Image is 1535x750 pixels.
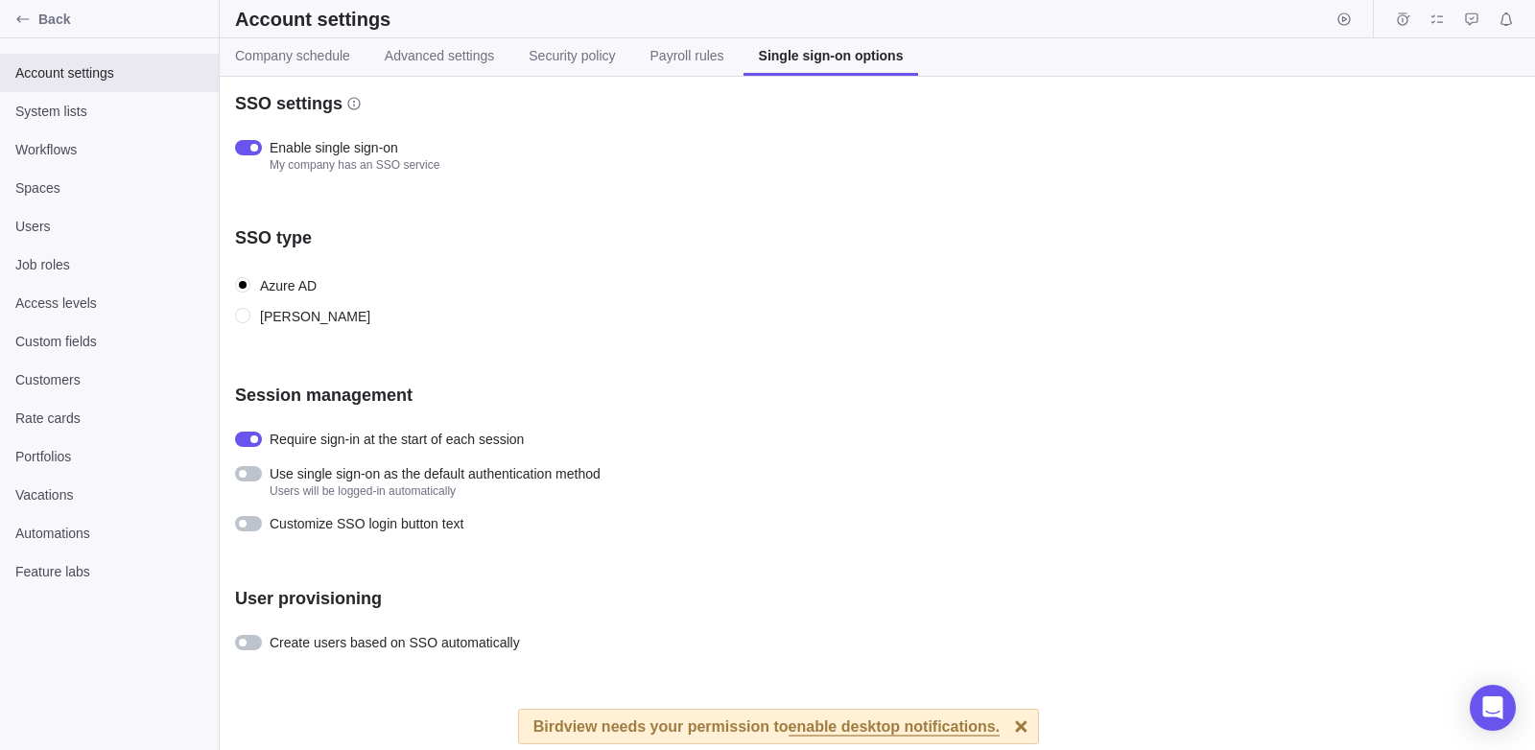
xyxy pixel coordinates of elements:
[235,46,350,65] span: Company schedule
[38,10,211,29] span: Back
[270,633,520,652] span: Create users based on SSO automatically
[744,38,919,76] a: Single sign-on options
[260,308,370,325] div: [PERSON_NAME]
[1493,14,1520,30] a: Notifications
[513,38,630,76] a: Security policy
[220,38,366,76] a: Company schedule
[15,370,203,389] span: Customers
[235,384,413,407] h3: Session management
[270,483,601,499] span: Users will be logged-in automatically
[15,102,203,121] span: System lists
[15,178,203,198] span: Spaces
[270,514,463,533] span: Customize SSO login button text
[635,38,740,76] a: Payroll rules
[1389,14,1416,30] a: Time logs
[529,46,615,65] span: Security policy
[235,308,252,325] input: [PERSON_NAME]
[385,46,494,65] span: Advanced settings
[235,6,390,33] h2: Account settings
[235,226,312,249] h3: SSO type
[270,464,601,483] span: Use single sign-on as the default authentication method
[15,562,203,581] span: Feature labs
[759,46,904,65] span: Single sign-on options
[1331,6,1358,33] span: Start timer
[15,409,203,428] span: Rate cards
[15,293,203,313] span: Access levels
[15,332,203,351] span: Custom fields
[1458,6,1485,33] span: Approval requests
[1389,6,1416,33] span: Time logs
[1424,14,1451,30] a: My assignments
[1424,6,1451,33] span: My assignments
[235,277,252,294] input: Azure AD
[270,157,439,173] span: My company has an SSO service
[1493,6,1520,33] span: Notifications
[15,255,203,274] span: Job roles
[235,92,342,115] h3: SSO settings
[15,524,203,543] span: Automations
[15,63,203,82] span: Account settings
[650,46,724,65] span: Payroll rules
[346,96,362,111] svg: info-description
[15,140,203,159] span: Workflows
[1470,685,1516,731] div: Open Intercom Messenger
[1458,14,1485,30] a: Approval requests
[533,710,1000,743] div: Birdview needs your permission to
[15,485,203,504] span: Vacations
[15,217,203,236] span: Users
[789,719,1000,737] span: enable desktop notifications.
[369,38,509,76] a: Advanced settings
[235,587,382,610] h3: User provisioning
[15,447,203,466] span: Portfolios
[270,138,439,157] span: Enable single sign-on
[260,277,317,294] div: Azure AD
[270,430,524,449] span: Require sign-in at the start of each session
